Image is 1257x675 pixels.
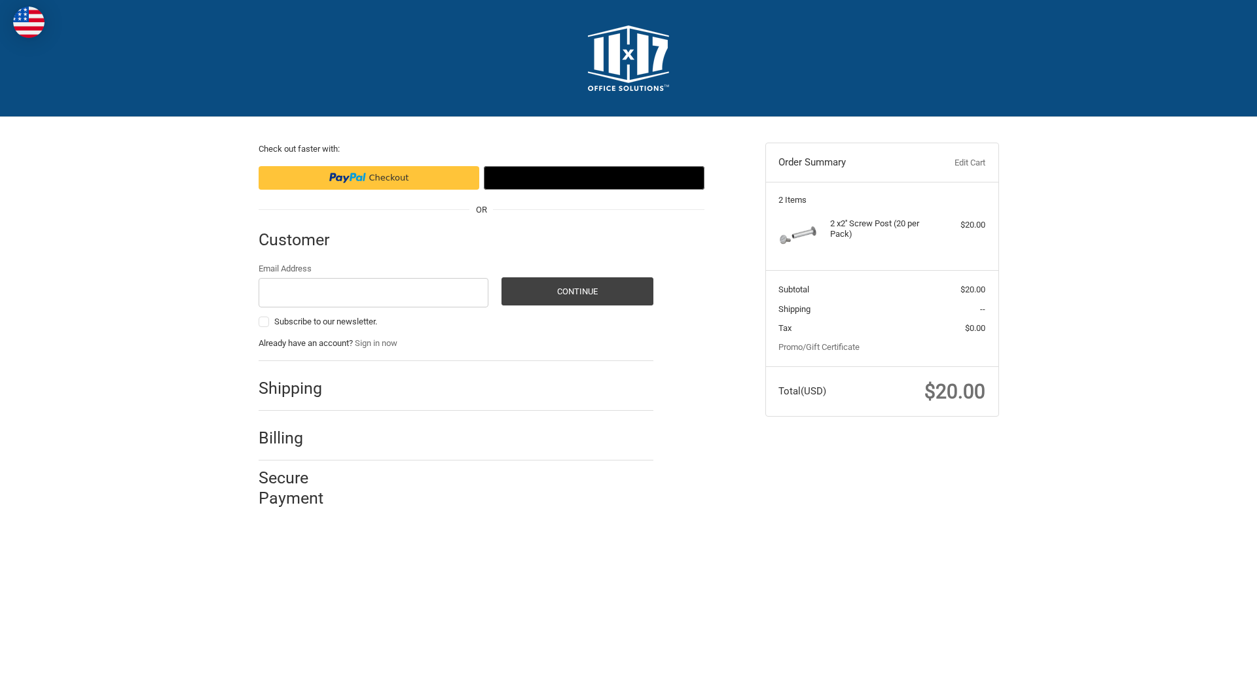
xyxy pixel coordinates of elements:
[965,323,985,333] span: $0.00
[484,166,704,190] button: Google Pay
[501,277,653,305] button: Continue
[778,156,920,169] h3: Order Summary
[778,195,985,205] h3: 2 Items
[259,337,653,350] p: Already have an account?
[259,230,335,250] h2: Customer
[778,342,860,352] a: Promo/Gift Certificate
[778,304,811,314] span: Shipping
[778,385,826,397] span: Total (USD)
[259,143,704,156] p: Check out faster with:
[259,468,347,509] h2: Secure Payment
[259,378,335,398] h2: Shipping
[830,218,930,240] h4: 2 x 2'' Screw Post (20 per Pack)
[934,218,985,232] div: $20.00
[778,323,792,333] span: Tax
[980,304,985,314] span: --
[588,26,669,91] img: 11x17.com
[13,7,45,38] img: duty and tax information for United States
[259,166,479,190] iframe: PayPal-paypal
[259,428,335,448] h2: Billing
[259,262,489,275] label: Email Address
[778,285,809,294] span: Subtotal
[1149,640,1257,675] iframe: Google Customer Reviews
[920,156,985,169] a: Edit Cart
[924,380,985,403] span: $20.00
[355,338,397,348] a: Sign in now
[469,203,494,216] span: OR
[960,285,985,294] span: $20.00
[274,317,377,326] span: Subscribe to our newsletter.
